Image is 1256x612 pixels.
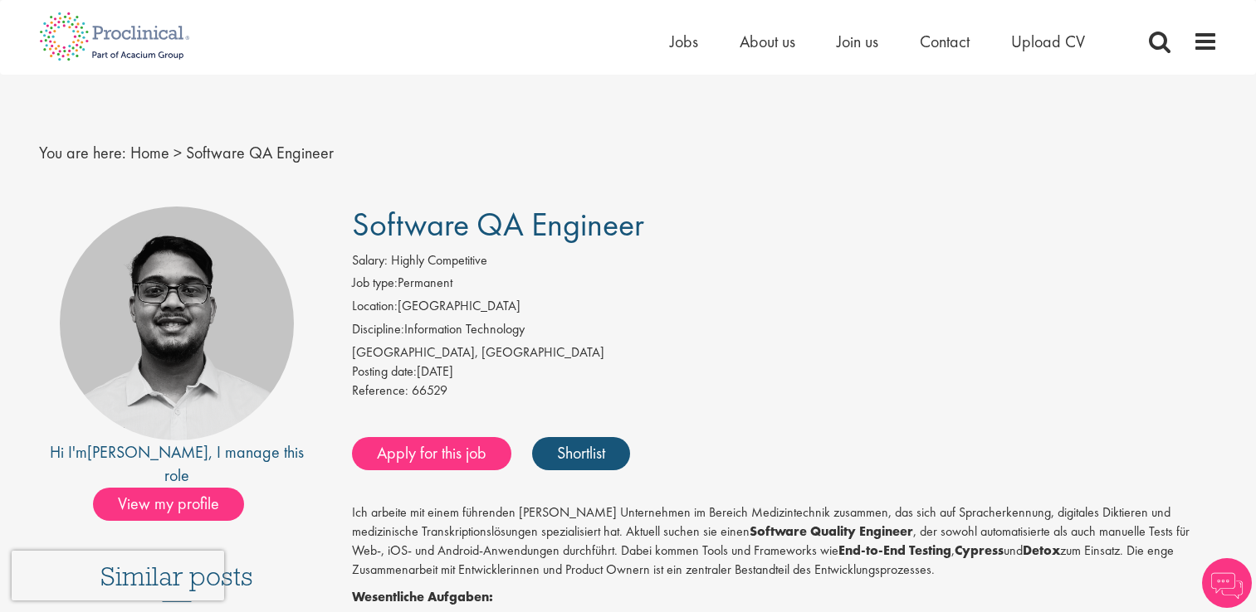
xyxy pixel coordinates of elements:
label: Reference: [352,381,408,401]
p: Ich arbeite mit einem führenden [PERSON_NAME] Unternehmen im Bereich Medizintechnik zusammen, das... [352,503,1218,579]
li: Permanent [352,274,1218,297]
span: You are here: [39,142,126,163]
span: View my profile [93,488,244,521]
span: Posting date: [352,362,417,380]
a: About us [740,31,795,52]
a: [PERSON_NAME] [87,441,208,463]
a: breadcrumb link [130,142,169,163]
div: [GEOGRAPHIC_DATA], [GEOGRAPHIC_DATA] [352,343,1218,362]
strong: Software Quality Engineer [750,522,913,540]
label: Salary: [352,251,388,270]
strong: Cypress [955,542,1004,559]
label: Location: [352,297,398,316]
span: Highly Competitive [391,251,487,269]
div: Hi I'm , I manage this role [39,440,315,488]
iframe: reCAPTCHA [12,551,224,600]
span: Software QA Engineer [186,142,334,163]
a: Apply for this job [352,437,511,470]
img: imeage of recruiter Timothy Deschamps [60,206,294,440]
strong: End-to-End Testing [838,542,951,559]
span: > [173,142,182,163]
li: Information Technology [352,320,1218,343]
strong: Wesentliche Aufgaben: [352,588,493,605]
a: Jobs [670,31,698,52]
div: [DATE] [352,362,1218,381]
strong: Detox [1023,542,1060,559]
span: 66529 [412,381,447,399]
a: Upload CV [1011,31,1085,52]
img: Chatbot [1202,558,1252,608]
a: Contact [920,31,970,52]
label: Job type: [352,274,398,293]
span: Software QA Engineer [352,203,644,245]
a: View my profile [93,491,261,512]
label: Discipline: [352,320,404,339]
li: [GEOGRAPHIC_DATA] [352,297,1218,320]
a: Shortlist [532,437,630,470]
a: Join us [837,31,878,52]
